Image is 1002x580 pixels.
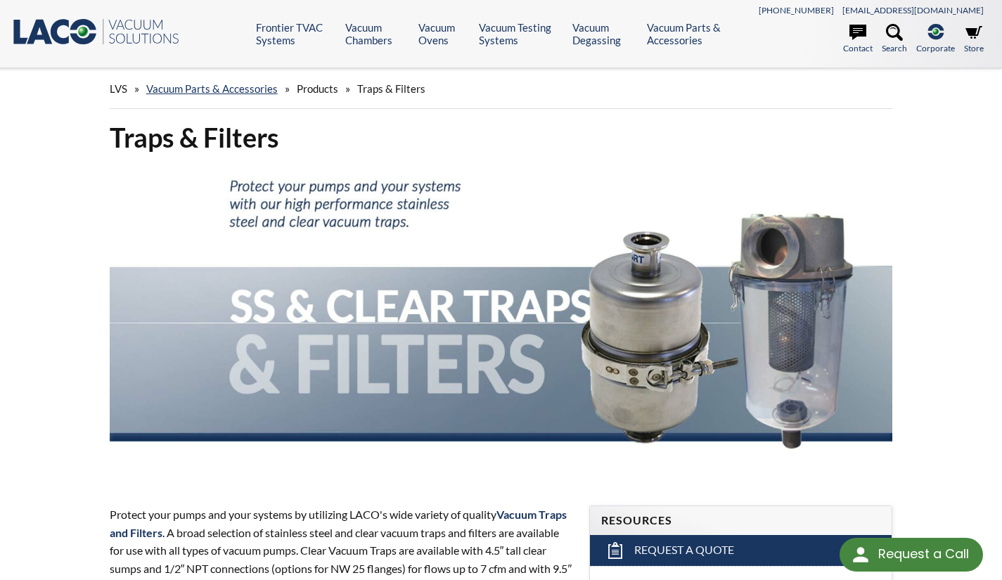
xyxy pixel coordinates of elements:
h1: Traps & Filters [110,120,893,155]
span: Products [297,82,338,95]
span: Traps & Filters [357,82,425,95]
span: Corporate [916,41,955,55]
a: Vacuum Chambers [345,21,408,46]
img: round button [849,543,872,566]
a: Vacuum Testing Systems [479,21,562,46]
a: Store [964,24,984,55]
a: Frontier TVAC Systems [256,21,335,46]
a: [EMAIL_ADDRESS][DOMAIN_NAME] [842,5,984,15]
div: Request a Call [840,538,983,572]
span: LVS [110,82,127,95]
a: Vacuum Parts & Accessories [647,21,743,46]
a: [PHONE_NUMBER] [759,5,834,15]
strong: Vacuum Traps and Filters [110,508,567,539]
a: Search [882,24,907,55]
a: Vacuum Ovens [418,21,468,46]
a: Contact [843,24,873,55]
span: Request a Quote [634,543,734,558]
a: Vacuum Degassing [572,21,636,46]
div: Request a Call [878,538,969,570]
img: SS & Clear Traps & Filters header [110,166,893,479]
h4: Resources [601,513,880,528]
a: Vacuum Parts & Accessories [146,82,278,95]
a: Request a Quote [590,535,892,566]
div: » » » [110,69,893,109]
